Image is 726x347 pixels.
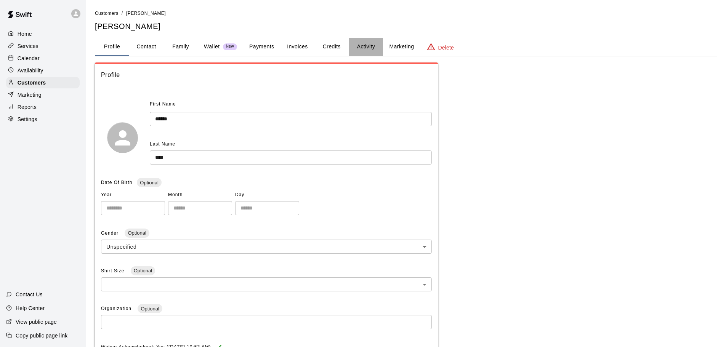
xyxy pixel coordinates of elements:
button: Profile [95,38,129,56]
span: Optional [137,180,161,185]
a: Availability [6,65,80,76]
p: Contact Us [16,291,43,298]
h5: [PERSON_NAME] [95,21,717,32]
button: Marketing [383,38,420,56]
p: Settings [18,115,37,123]
div: Unspecified [101,240,432,254]
button: Invoices [280,38,314,56]
a: Calendar [6,53,80,64]
span: Month [168,189,232,201]
span: Organization [101,306,133,311]
p: Customers [18,79,46,86]
p: Home [18,30,32,38]
span: Optional [131,268,155,273]
a: Home [6,28,80,40]
span: First Name [150,98,176,110]
div: basic tabs example [95,38,717,56]
span: Optional [138,306,162,312]
p: Services [18,42,38,50]
a: Services [6,40,80,52]
p: Copy public page link [16,332,67,339]
span: Last Name [150,141,175,147]
span: Date Of Birth [101,180,132,185]
a: Marketing [6,89,80,101]
p: Availability [18,67,43,74]
p: Delete [438,44,454,51]
nav: breadcrumb [95,9,717,18]
p: View public page [16,318,57,326]
span: Gender [101,230,120,236]
span: [PERSON_NAME] [126,11,166,16]
p: Marketing [18,91,42,99]
p: Calendar [18,54,40,62]
button: Contact [129,38,163,56]
button: Credits [314,38,349,56]
button: Activity [349,38,383,56]
span: Optional [125,230,149,236]
p: Wallet [204,43,220,51]
li: / [122,9,123,17]
a: Customers [95,10,119,16]
span: New [223,44,237,49]
p: Help Center [16,304,45,312]
span: Shirt Size [101,268,126,273]
a: Customers [6,77,80,88]
span: Year [101,189,165,201]
button: Payments [243,38,280,56]
button: Family [163,38,198,56]
span: Customers [95,11,119,16]
span: Day [235,189,299,201]
span: Profile [101,70,432,80]
a: Reports [6,101,80,113]
a: Settings [6,114,80,125]
p: Reports [18,103,37,111]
